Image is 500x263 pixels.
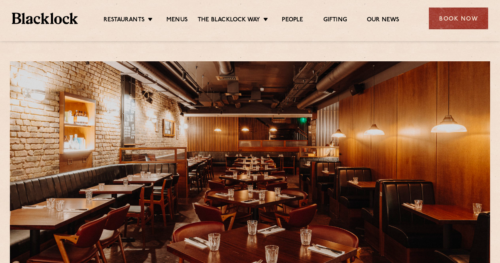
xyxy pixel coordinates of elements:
[198,16,260,25] a: The Blacklock Way
[429,8,488,29] div: Book Now
[282,16,303,25] a: People
[367,16,400,25] a: Our News
[12,13,78,24] img: BL_Textured_Logo-footer-cropped.svg
[166,16,188,25] a: Menus
[323,16,347,25] a: Gifting
[104,16,145,25] a: Restaurants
